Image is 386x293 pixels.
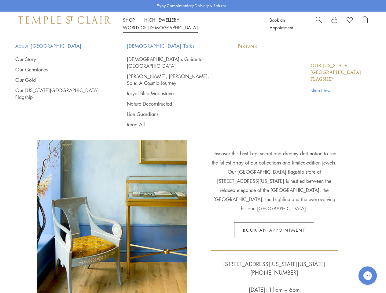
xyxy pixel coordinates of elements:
[311,63,371,83] a: Our [US_STATE][GEOGRAPHIC_DATA] Flagship
[15,56,102,63] a: Our Story
[311,87,371,94] a: Shop Now
[223,268,325,277] p: [PHONE_NUMBER]
[316,16,322,31] a: Search
[144,17,179,23] a: High JewelleryHigh Jewellery
[15,87,102,100] a: Our [US_STATE][GEOGRAPHIC_DATA] Flagship
[270,17,293,31] a: Book an Appointment
[15,66,102,73] a: Our Gemstones
[362,16,368,31] a: Open Shopping Bag
[127,100,214,107] a: Nature Deconstructed
[127,111,214,118] a: Lion Guardians
[347,16,353,25] a: View Wishlist
[15,42,102,50] span: About [GEOGRAPHIC_DATA]
[234,222,314,238] a: Book an appointment
[157,3,226,9] p: Enjoy Complimentary Delivery & Returns
[355,264,380,287] iframe: Gorgias live chat messenger
[127,56,214,69] a: [DEMOGRAPHIC_DATA]'s Guide to [GEOGRAPHIC_DATA]
[127,90,214,97] a: Royal Blue Moonstone
[127,73,214,86] a: [PERSON_NAME], [PERSON_NAME], Sole: A Cosmic Journey
[123,16,256,31] nav: Main navigation
[15,77,102,83] a: Our Gold
[223,260,325,268] p: [STREET_ADDRESS][US_STATE][US_STATE]
[127,121,214,128] a: Read All
[238,42,371,50] p: Featured
[127,42,214,50] span: [DEMOGRAPHIC_DATA] Talks
[123,17,135,23] a: ShopShop
[211,137,338,213] p: Discover this best kept secret and dreamy destination to see the fullest array of our collections...
[123,24,198,31] a: World of [DEMOGRAPHIC_DATA]World of [DEMOGRAPHIC_DATA]
[18,16,111,24] img: Temple St. Clair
